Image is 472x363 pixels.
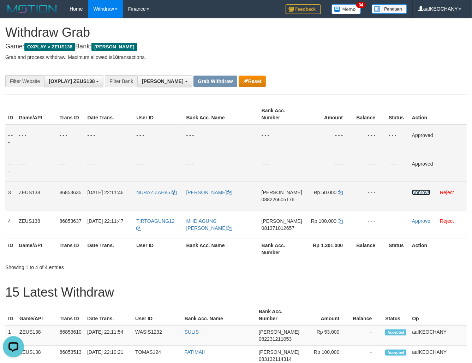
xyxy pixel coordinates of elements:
[262,190,302,195] span: [PERSON_NAME]
[259,153,305,181] td: - - -
[440,190,454,195] a: Reject
[259,356,292,362] span: Copy 083132114314 to clipboard
[84,325,132,346] td: [DATE] 22:11:54
[385,329,406,335] span: Accepted
[16,104,56,124] th: Game/API
[87,218,123,224] span: [DATE] 22:11:47
[112,54,118,60] strong: 10
[132,325,181,346] td: WASIS1232
[382,305,409,325] th: Status
[409,104,467,124] th: Action
[311,218,336,224] span: Rp 100.000
[87,190,123,195] span: [DATE] 22:11:46
[353,210,386,239] td: - - -
[5,305,17,325] th: ID
[385,350,406,356] span: Accepted
[386,104,409,124] th: Status
[184,104,259,124] th: Bank Acc. Name
[59,218,81,224] span: 86853637
[5,261,191,271] div: Showing 1 to 4 of 4 entries
[105,75,137,87] div: Filter Bank
[305,239,353,259] th: Rp 1.301.000
[16,124,56,153] td: - - -
[84,305,132,325] th: Date Trans.
[259,329,299,335] span: [PERSON_NAME]
[331,4,361,14] img: Button%20Memo.svg
[412,190,430,195] a: Approve
[239,76,266,87] button: Reset
[16,239,56,259] th: Game/API
[133,104,183,124] th: User ID
[5,325,17,346] td: 1
[136,190,170,195] span: NURAZIZAH85
[409,239,467,259] th: Action
[338,190,343,195] a: Copy 50000 to clipboard
[84,104,133,124] th: Date Trans.
[185,329,199,335] a: SULIS
[338,218,343,224] a: Copy 100000 to clipboard
[5,43,467,50] h4: Game: Bank:
[142,78,183,84] span: [PERSON_NAME]
[353,239,386,259] th: Balance
[24,43,75,51] span: OXPLAY > ZEUS138
[16,181,56,210] td: ZEUS138
[57,325,84,346] td: 86853610
[409,305,467,325] th: Op
[372,4,407,14] img: panduan.png
[184,239,259,259] th: Bank Acc. Name
[185,349,206,355] a: FATIMAH
[5,210,16,239] td: 4
[350,305,383,325] th: Balance
[84,239,133,259] th: Date Trans.
[353,181,386,210] td: - - -
[136,218,174,231] a: TIRTOAGUNG12
[314,190,337,195] span: Rp 50.000
[56,124,84,153] td: - - -
[5,285,467,299] h1: 15 Latest Withdraw
[256,305,302,325] th: Bank Acc. Number
[133,239,183,259] th: User ID
[5,4,59,14] img: MOTION_logo.png
[305,153,353,181] td: - - -
[182,305,256,325] th: Bank Acc. Name
[262,225,294,231] span: Copy 081371012657 to clipboard
[353,153,386,181] td: - - -
[3,3,24,24] button: Open LiveChat chat widget
[17,325,57,346] td: ZEUS138
[302,325,350,346] td: Rp 53,000
[133,124,183,153] td: - - -
[184,124,259,153] td: - - -
[286,4,321,14] img: Feedback.jpg
[409,153,467,181] td: Approved
[49,78,95,84] span: [OXPLAY] ZEUS138
[84,153,133,181] td: - - -
[137,75,192,87] button: [PERSON_NAME]
[262,197,294,202] span: Copy 088226605176 to clipboard
[305,104,353,124] th: Amount
[440,218,454,224] a: Reject
[5,54,467,61] p: Grab and process withdraw. Maximum allowed is transactions.
[259,336,292,342] span: Copy 082231211053 to clipboard
[133,153,183,181] td: - - -
[56,104,84,124] th: Trans ID
[5,104,16,124] th: ID
[350,325,383,346] td: -
[91,43,137,51] span: [PERSON_NAME]
[5,124,16,153] td: - - -
[353,104,386,124] th: Balance
[132,305,181,325] th: User ID
[193,76,237,87] button: Grab Withdraw
[5,25,467,40] h1: Withdraw Grab
[84,124,133,153] td: - - -
[184,153,259,181] td: - - -
[5,181,16,210] td: 3
[56,239,84,259] th: Trans ID
[5,239,16,259] th: ID
[409,325,467,346] td: aafKEOCHANY
[259,104,305,124] th: Bank Acc. Number
[259,124,305,153] td: - - -
[59,190,81,195] span: 86853635
[386,239,409,259] th: Status
[409,124,467,153] td: Approved
[305,124,353,153] td: - - -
